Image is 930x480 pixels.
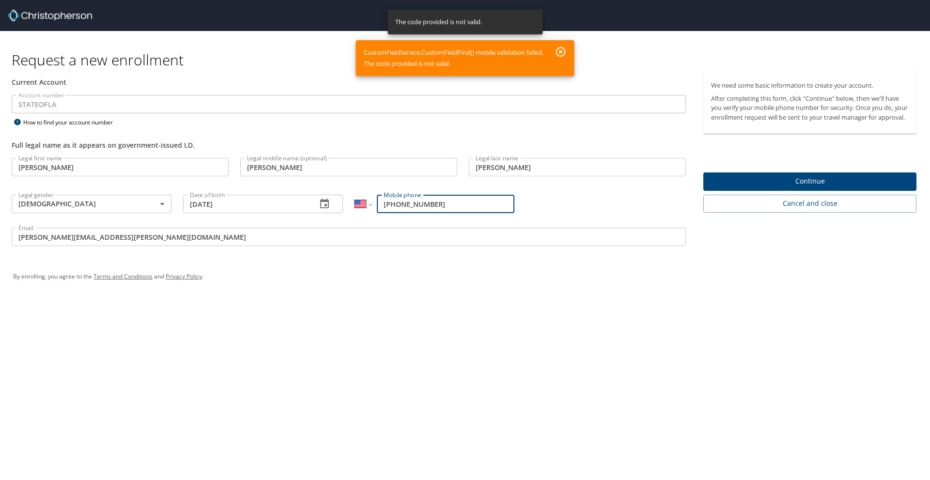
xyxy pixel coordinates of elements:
div: The code provided is not valid. [395,13,482,31]
h1: Request a new enrollment [12,50,924,69]
button: Cancel and close [703,195,916,213]
div: Full legal name as it appears on government-issued I.D. [12,140,686,150]
span: Continue [711,175,909,187]
button: Continue [703,172,916,191]
div: By enrolling, you agree to the and . [13,264,917,289]
div: CustomFieldService.CustomFieldFind() mobile validation failed. The code provided is not valid. [364,43,543,73]
p: We need some basic information to create your account. [711,81,909,90]
a: Privacy Policy [166,272,202,280]
p: After completing this form, click "Continue" below, then we'll have you verify your mobile phone ... [711,94,909,122]
div: Current Account [12,77,686,87]
input: Enter phone number [377,195,514,213]
a: Terms and Conditions [93,272,153,280]
div: [DEMOGRAPHIC_DATA] [12,195,171,213]
img: cbt logo [8,10,92,21]
input: MM/DD/YYYY [183,195,309,213]
span: Cancel and close [711,198,909,210]
div: How to find your account number [12,116,133,128]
